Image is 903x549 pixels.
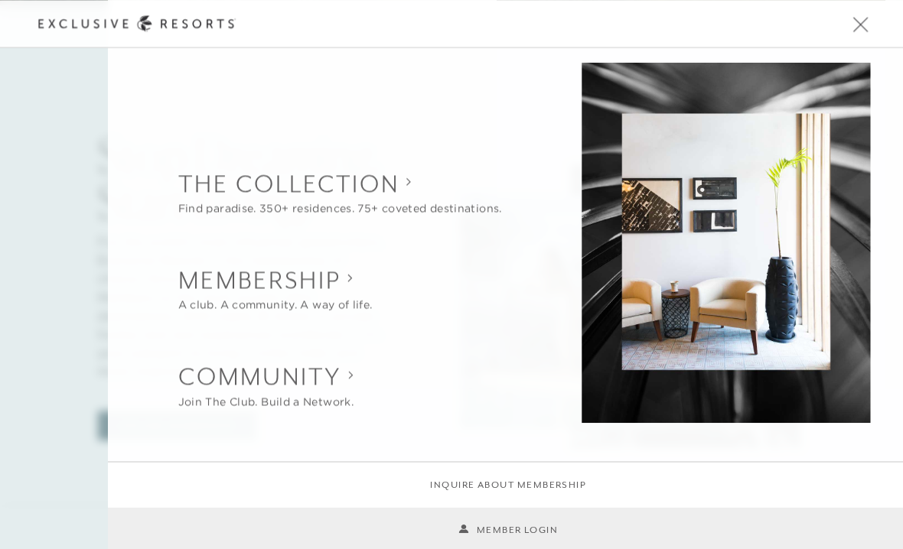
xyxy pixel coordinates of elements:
button: Show The Collection sub-navigation [177,165,498,215]
div: A club. A community. A way of life. [177,295,370,311]
a: Inquire about membership [428,474,583,489]
h2: Community [177,357,351,391]
div: Join The Club. Build a Network. [177,391,351,407]
h2: Membership [177,261,370,294]
button: Open navigation [845,18,865,29]
iframe: Qualified Messenger [833,479,903,549]
button: Show Community sub-navigation [177,357,351,407]
h2: The Collection [177,165,498,199]
a: Member Login [455,519,554,534]
button: Show Membership sub-navigation [177,261,370,310]
div: Find paradise. 350+ residences. 75+ coveted destinations. [177,199,498,215]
